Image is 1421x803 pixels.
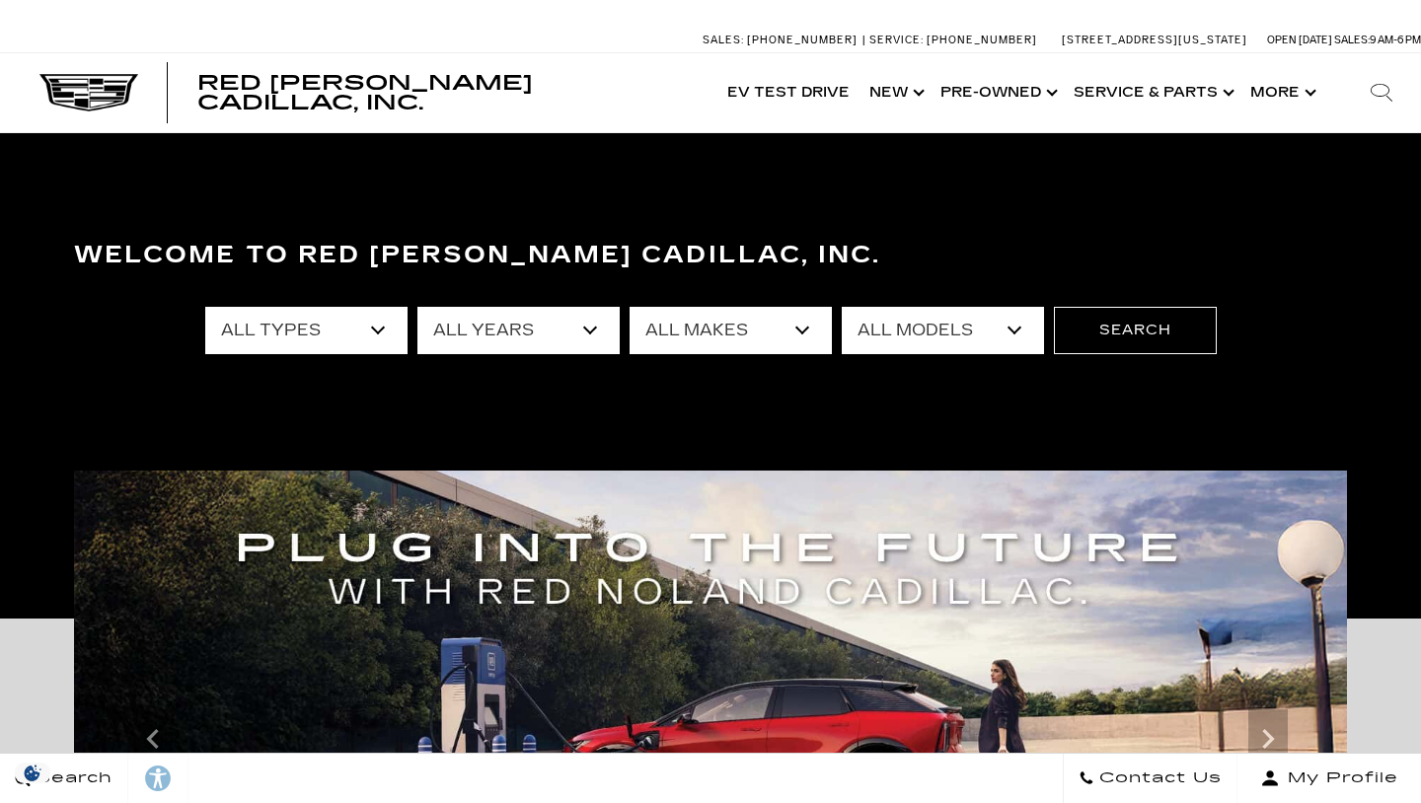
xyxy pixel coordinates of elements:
span: Contact Us [1094,765,1222,792]
select: Filter by type [205,307,408,354]
a: Service: [PHONE_NUMBER] [862,35,1042,45]
div: Next [1248,709,1288,768]
span: Search [31,765,112,792]
span: My Profile [1280,765,1398,792]
span: Service: [869,34,924,46]
span: Sales: [1334,34,1370,46]
a: New [860,53,931,132]
h3: Welcome to Red [PERSON_NAME] Cadillac, Inc. [74,236,1347,275]
select: Filter by year [417,307,620,354]
button: Open user profile menu [1237,754,1421,803]
a: Service & Parts [1064,53,1240,132]
img: Cadillac Dark Logo with Cadillac White Text [39,74,138,111]
span: Sales: [703,34,744,46]
a: EV Test Drive [717,53,860,132]
img: Opt-Out Icon [10,763,55,783]
section: Click to Open Cookie Consent Modal [10,763,55,783]
span: Open [DATE] [1267,34,1332,46]
button: Search [1054,307,1217,354]
span: [PHONE_NUMBER] [927,34,1037,46]
a: [STREET_ADDRESS][US_STATE] [1062,34,1247,46]
select: Filter by model [842,307,1044,354]
span: [PHONE_NUMBER] [747,34,858,46]
a: Sales: [PHONE_NUMBER] [703,35,862,45]
a: Red [PERSON_NAME] Cadillac, Inc. [197,73,698,112]
div: Previous [133,709,173,768]
span: 9 AM-6 PM [1370,34,1421,46]
span: Red [PERSON_NAME] Cadillac, Inc. [197,71,533,114]
select: Filter by make [630,307,832,354]
a: Contact Us [1063,754,1237,803]
a: Pre-Owned [931,53,1064,132]
button: More [1240,53,1322,132]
